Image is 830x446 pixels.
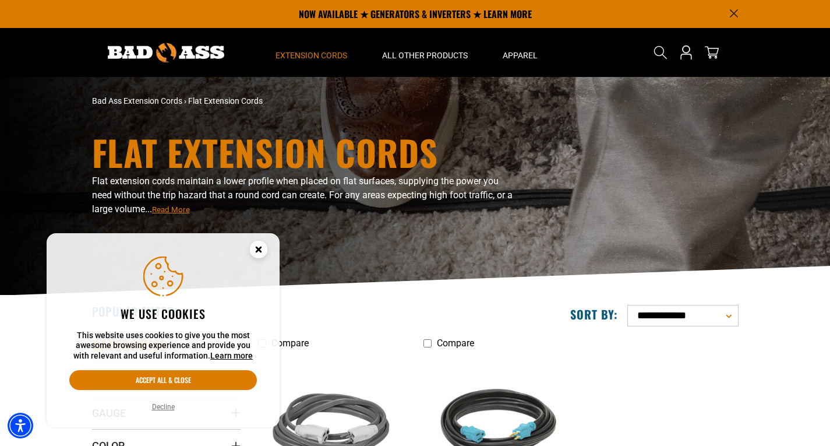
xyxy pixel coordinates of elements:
[184,96,186,106] span: ›
[47,233,280,428] aside: Cookie Consent
[651,43,670,62] summary: Search
[485,28,555,77] summary: Apparel
[382,50,468,61] span: All Other Products
[92,96,182,106] a: Bad Ass Extension Cords
[69,370,257,390] button: Accept all & close
[69,331,257,361] p: This website uses cookies to give you the most awesome browsing experience and provide you with r...
[503,50,538,61] span: Apparel
[92,175,513,215] span: Flat extension cords maintain a lower profile when placed on flat surfaces, supplying the power y...
[437,338,474,349] span: Compare
[258,28,365,77] summary: Extension Cords
[570,307,618,322] label: Sort by:
[92,95,517,107] nav: breadcrumbs
[210,351,253,360] a: Learn more
[108,43,224,62] img: Bad Ass Extension Cords
[152,205,190,214] span: Read More
[149,401,178,413] button: Decline
[92,135,517,170] h1: Flat Extension Cords
[276,50,347,61] span: Extension Cords
[271,338,309,349] span: Compare
[8,413,33,438] div: Accessibility Menu
[365,28,485,77] summary: All Other Products
[69,306,257,321] h2: We use cookies
[188,96,263,106] span: Flat Extension Cords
